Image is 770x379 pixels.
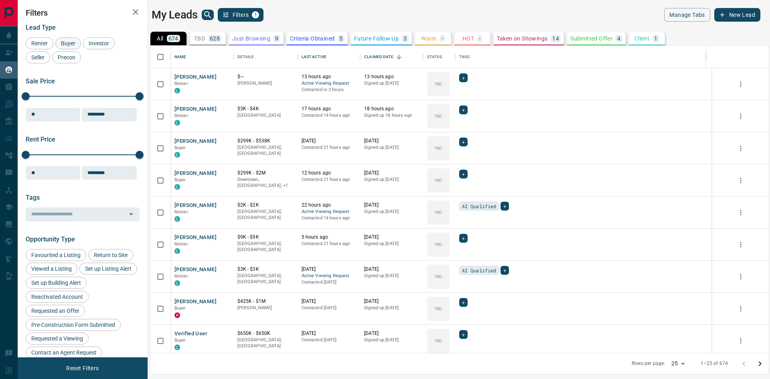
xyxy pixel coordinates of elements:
[202,10,214,20] button: search button
[364,298,419,305] p: [DATE]
[302,273,357,280] span: Active Viewing Request
[434,113,442,119] p: TBD
[434,177,442,183] p: TBD
[157,36,163,41] p: All
[364,170,419,176] p: [DATE]
[174,274,188,279] span: Renter
[302,215,357,221] p: Contacted 14 hours ago
[302,209,357,215] span: Active Viewing Request
[735,174,747,186] button: more
[459,330,468,339] div: +
[237,266,294,273] p: $3K - $3K
[174,145,186,150] span: Buyer
[237,209,294,221] p: [GEOGRAPHIC_DATA], [GEOGRAPHIC_DATA]
[174,345,180,350] div: condos.ca
[364,330,419,337] p: [DATE]
[302,46,326,68] div: Last Active
[174,73,217,81] button: [PERSON_NAME]
[500,266,509,275] div: +
[26,194,40,201] span: Tags
[364,202,419,209] p: [DATE]
[174,248,180,254] div: condos.ca
[302,144,357,151] p: Contacted 21 hours ago
[552,36,559,41] p: 14
[152,8,198,21] h1: My Leads
[290,36,335,41] p: Criteria Obtained
[174,120,180,126] div: condos.ca
[302,305,357,311] p: Contacted [DATE]
[237,138,294,144] p: $299K - $538K
[302,87,357,93] p: Contacted in 3 hours
[664,8,710,22] button: Manage Tabs
[28,322,118,328] span: Pre-Construction Form Submitted
[170,46,233,68] div: Name
[302,105,357,112] p: 17 hours ago
[174,113,188,118] span: Renter
[174,46,186,68] div: Name
[233,46,298,68] div: Details
[503,266,506,274] span: +
[28,308,82,314] span: Requested an Offer
[668,358,687,369] div: 25
[752,356,768,372] button: Go to next page
[237,144,294,157] p: [GEOGRAPHIC_DATA], [GEOGRAPHIC_DATA]
[302,298,357,305] p: [DATE]
[174,241,188,247] span: Renter
[174,330,207,338] button: Verified User
[302,337,357,343] p: Contacted [DATE]
[459,234,468,243] div: +
[174,88,180,93] div: condos.ca
[735,142,747,154] button: more
[364,176,419,183] p: Signed up [DATE]
[26,263,77,275] div: Viewed a Listing
[28,349,99,356] span: Contact an Agent Request
[26,136,55,143] span: Rent Price
[174,280,180,286] div: condos.ca
[237,105,294,112] p: $3K - $4K
[26,235,75,243] span: Opportunity Type
[237,80,294,87] p: [PERSON_NAME]
[28,54,47,61] span: Seller
[26,51,50,63] div: Seller
[237,273,294,285] p: [GEOGRAPHIC_DATA], [GEOGRAPHIC_DATA]
[174,184,180,190] div: condos.ca
[218,8,264,22] button: Filters1
[459,298,468,307] div: +
[735,110,747,122] button: more
[82,266,134,272] span: Set up Listing Alert
[174,152,180,158] div: condos.ca
[237,234,294,241] p: $9K - $9K
[462,330,465,338] span: +
[86,40,112,47] span: Investor
[26,277,87,289] div: Set up Building Alert
[174,234,217,241] button: [PERSON_NAME]
[500,202,509,211] div: +
[654,36,657,41] p: 1
[462,234,465,242] span: +
[434,145,442,151] p: TBD
[28,280,84,286] span: Set up Building Alert
[364,112,419,119] p: Signed up 18 hours ago
[302,234,357,241] p: 5 hours ago
[462,266,496,274] span: AI Qualified
[174,216,180,222] div: condos.ca
[26,24,56,31] span: Lead Type
[232,36,270,41] p: Just Browsing
[462,202,496,210] span: AI Qualified
[26,305,85,317] div: Requested an Offer
[364,105,419,112] p: 18 hours ago
[237,46,254,68] div: Details
[735,271,747,283] button: more
[364,80,419,87] p: Signed up [DATE]
[459,105,468,114] div: +
[26,77,55,85] span: Sale Price
[634,36,649,41] p: Client
[302,202,357,209] p: 22 hours ago
[174,306,186,311] span: Buyer
[237,298,294,305] p: $425K - $1M
[503,202,506,210] span: +
[434,81,442,87] p: TBD
[462,36,474,41] p: HOT
[434,209,442,215] p: TBD
[735,239,747,251] button: more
